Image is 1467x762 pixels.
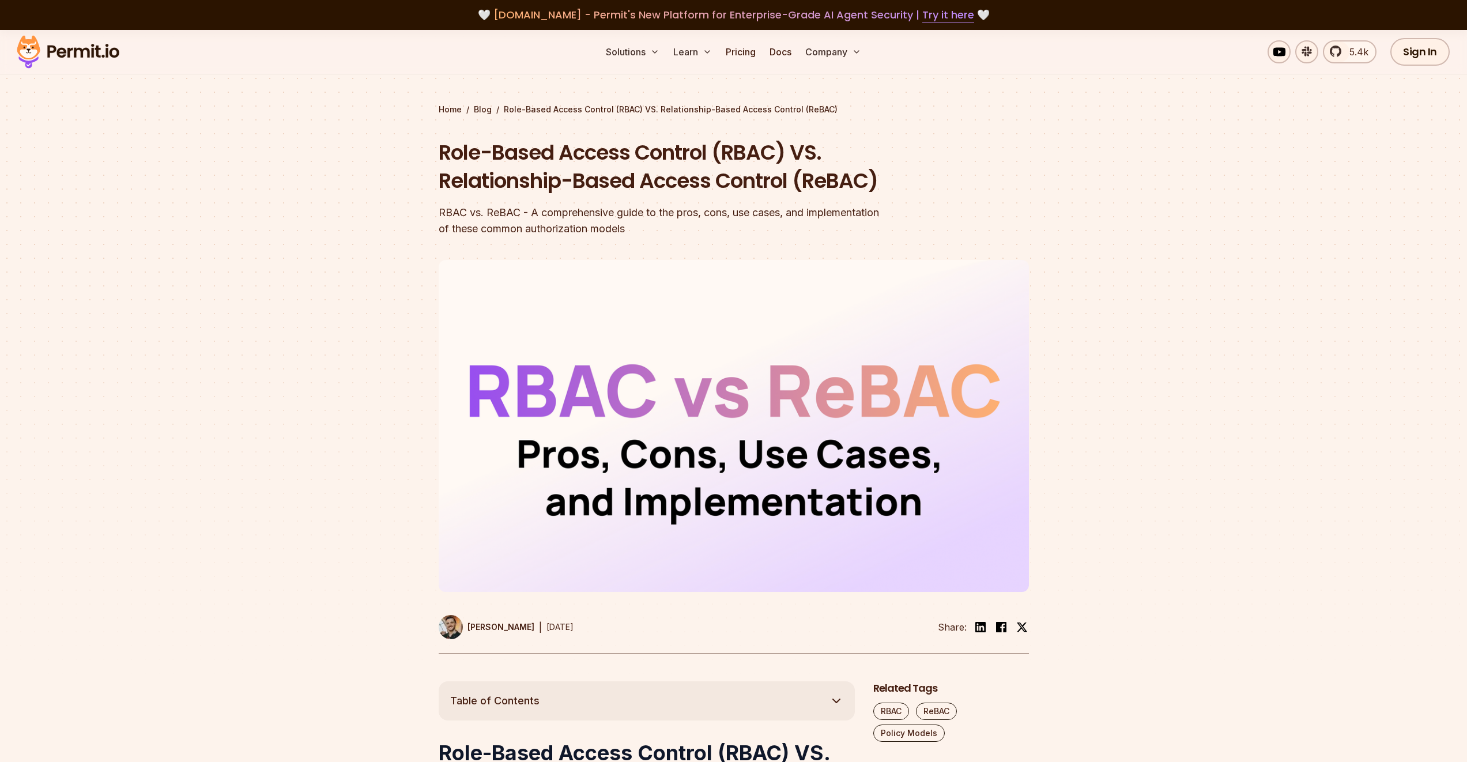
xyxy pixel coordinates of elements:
p: [PERSON_NAME] [467,621,534,633]
time: [DATE] [546,622,574,632]
a: Pricing [721,40,760,63]
h2: Related Tags [873,681,1029,696]
div: RBAC vs. ReBAC - A comprehensive guide to the pros, cons, use cases, and implementation of these ... [439,205,881,237]
span: 5.4k [1342,45,1368,59]
button: Solutions [601,40,664,63]
a: [PERSON_NAME] [439,615,534,639]
img: linkedin [974,620,987,634]
img: Permit logo [12,32,125,71]
a: 5.4k [1323,40,1377,63]
button: Learn [669,40,716,63]
button: Company [801,40,866,63]
span: Table of Contents [450,693,540,709]
a: ReBAC [916,703,957,720]
div: / / [439,104,1029,115]
a: Blog [474,104,492,115]
div: 🤍 🤍 [28,7,1439,23]
a: Try it here [922,7,974,22]
h1: Role-Based Access Control (RBAC) VS. Relationship-Based Access Control (ReBAC) [439,138,881,195]
img: twitter [1016,621,1028,633]
img: facebook [994,620,1008,634]
a: RBAC [873,703,909,720]
a: Home [439,104,462,115]
a: Docs [765,40,796,63]
a: Policy Models [873,725,945,742]
img: Role-Based Access Control (RBAC) VS. Relationship-Based Access Control (ReBAC) [439,260,1029,592]
div: | [539,620,542,634]
span: [DOMAIN_NAME] - Permit's New Platform for Enterprise-Grade AI Agent Security | [493,7,974,22]
button: Table of Contents [439,681,855,720]
li: Share: [938,620,967,634]
a: Sign In [1390,38,1450,66]
img: Daniel Bass [439,615,463,639]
